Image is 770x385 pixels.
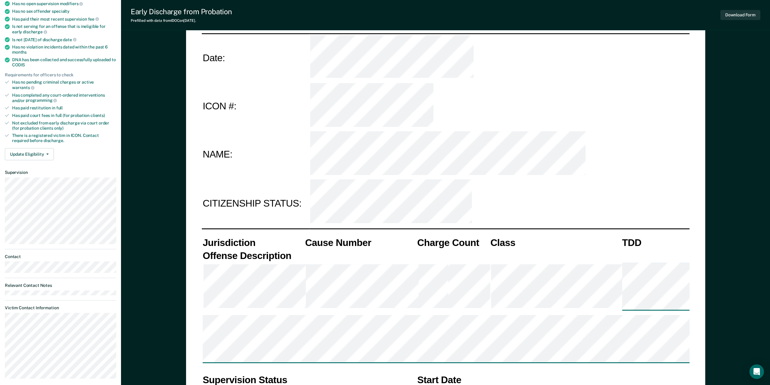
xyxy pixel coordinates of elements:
div: Is not serving for an offense that is ineligible for early [12,24,116,34]
div: Has paid their most recent supervision [12,16,116,22]
div: Is not [DATE] of discharge [12,37,116,42]
span: warrants [12,85,34,90]
th: Offense Description [202,249,304,261]
td: Date: [202,33,309,82]
div: DNA has been collected and successfully uploaded to [12,57,116,68]
span: programming [26,98,57,103]
span: fee [88,17,99,22]
div: Has no sex offender [12,9,116,14]
td: ICON #: [202,82,309,130]
div: Not excluded from early discharge via court order (for probation clients [12,121,116,131]
span: modifiers [60,1,83,6]
button: Update Eligibility [5,148,54,160]
div: Requirements for officers to check [5,72,116,78]
div: There is a registered victim in ICON. Contact required before [12,133,116,143]
div: Has no violation incidents dated within the past 6 [12,45,116,55]
div: Has completed any court-ordered interventions and/or [12,93,116,103]
span: discharge [23,29,47,34]
div: Open Intercom Messenger [749,364,764,379]
div: Early Discharge from Probation [131,7,232,16]
div: Has no open supervision [12,1,116,6]
span: full [56,105,63,110]
th: Class [489,237,621,249]
span: specialty [52,9,70,14]
div: Has paid court fees in full (for probation [12,113,116,118]
div: Has no pending criminal charges or active [12,80,116,90]
span: date [63,37,76,42]
th: Charge Count [416,237,490,249]
span: CODIS [12,62,25,67]
span: only) [54,126,64,131]
th: TDD [621,237,690,249]
div: Prefilled with data from IDOC on [DATE] . [131,18,232,23]
th: Jurisdiction [202,237,304,249]
th: Cause Number [304,237,416,249]
span: months [12,50,27,55]
td: CITIZENSHIP STATUS: [202,179,309,227]
dt: Supervision [5,170,116,175]
span: discharge. [44,138,64,143]
td: NAME: [202,130,309,178]
dt: Contact [5,254,116,259]
span: clients) [90,113,105,118]
button: Download Form [720,10,760,20]
div: Has paid restitution in [12,105,116,111]
dt: Relevant Contact Notes [5,283,116,288]
dt: Victim Contact Information [5,305,116,310]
